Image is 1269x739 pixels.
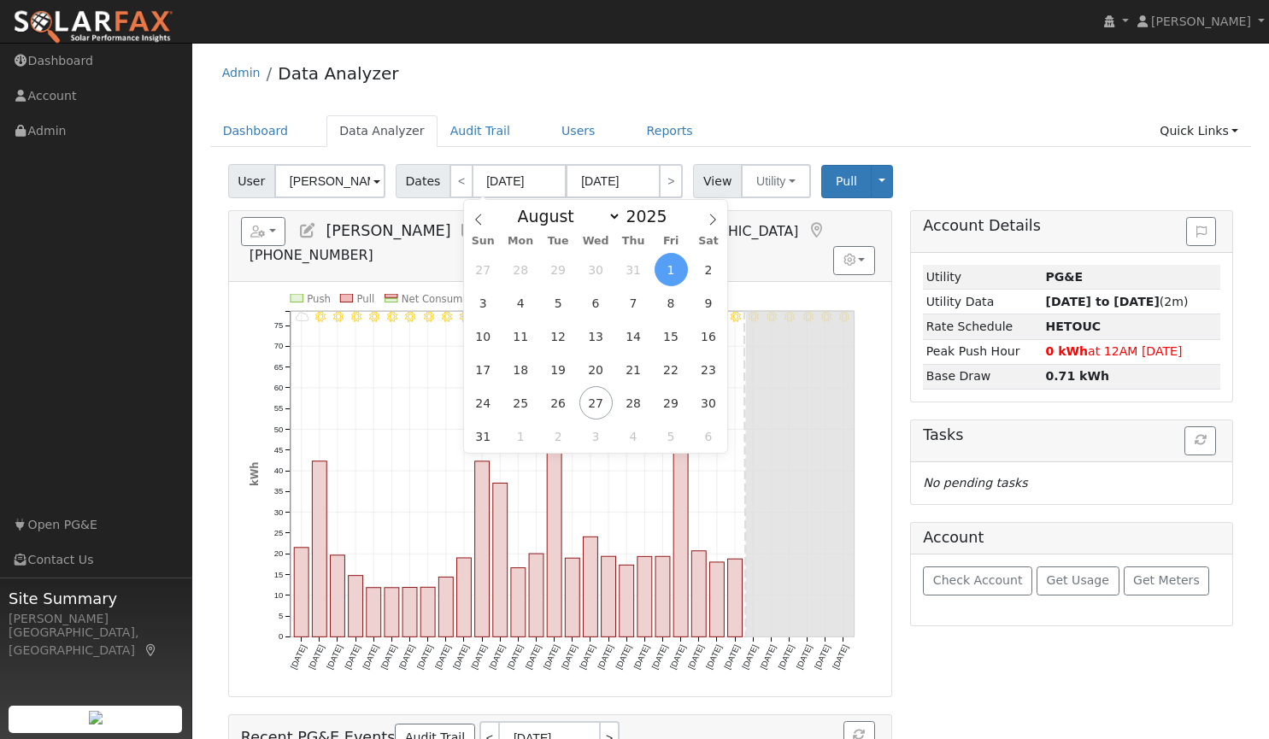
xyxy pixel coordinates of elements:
[617,253,650,286] span: July 31, 2025
[464,236,502,247] span: Sun
[659,164,683,198] a: >
[923,476,1027,490] i: No pending tasks
[1045,295,1159,308] strong: [DATE] to [DATE]
[655,286,688,320] span: August 8, 2025
[596,643,615,671] text: [DATE]
[279,611,283,620] text: 5
[614,236,652,247] span: Thu
[655,353,688,386] span: August 22, 2025
[405,312,415,322] i: 8/07 - Clear
[1151,15,1251,28] span: [PERSON_NAME]
[312,461,326,637] rect: onclick=""
[13,9,173,45] img: SolarFax
[579,353,613,386] span: August 20, 2025
[933,573,1023,587] span: Check Account
[273,425,283,434] text: 50
[728,559,743,636] rect: onclick=""
[511,568,526,637] rect: onclick=""
[509,206,621,226] select: Month
[379,643,398,671] text: [DATE]
[617,320,650,353] span: August 14, 2025
[637,556,652,636] rect: onclick=""
[273,320,283,330] text: 75
[923,314,1043,339] td: Rate Schedule
[740,643,760,671] text: [DATE]
[693,164,742,198] span: View
[579,419,613,453] span: September 3, 2025
[307,643,326,671] text: [DATE]
[542,286,575,320] span: August 5, 2025
[504,419,538,453] span: September 1, 2025
[222,66,261,79] a: Admin
[923,217,1220,235] h5: Account Details
[523,643,543,671] text: [DATE]
[273,570,283,579] text: 15
[617,419,650,453] span: September 4, 2025
[442,312,452,322] i: 8/09 - Clear
[420,587,435,636] rect: onclick=""
[690,236,727,247] span: Sat
[549,115,608,147] a: Users
[298,222,317,239] a: Edit User (36283)
[565,558,579,636] rect: onclick=""
[655,556,670,636] rect: onclick=""
[9,587,183,610] span: Site Summary
[369,312,379,322] i: 8/05 - Clear
[423,312,433,322] i: 8/08 - Clear
[273,486,283,496] text: 35
[396,164,450,198] span: Dates
[288,643,308,671] text: [DATE]
[273,403,283,413] text: 55
[686,643,706,671] text: [DATE]
[467,286,500,320] span: August 3, 2025
[273,362,283,372] text: 65
[387,312,397,322] i: 8/06 - Clear
[475,461,490,637] rect: onclick=""
[655,386,688,419] span: August 29, 2025
[673,393,688,637] rect: onclick=""
[539,236,577,247] span: Tue
[617,386,650,419] span: August 28, 2025
[273,341,283,350] text: 70
[620,565,634,636] rect: onclick=""
[1045,369,1109,383] strong: 0.71 kWh
[397,643,416,671] text: [DATE]
[655,320,688,353] span: August 15, 2025
[449,164,473,198] a: <
[467,386,500,419] span: August 24, 2025
[502,236,539,247] span: Mon
[923,339,1043,364] td: Peak Push Hour
[1133,573,1200,587] span: Get Meters
[560,643,579,671] text: [DATE]
[273,590,283,600] text: 10
[602,556,616,636] rect: onclick=""
[691,419,725,453] span: September 6, 2025
[307,292,331,304] text: Push
[385,588,399,637] rect: onclick=""
[505,643,525,671] text: [DATE]
[923,566,1032,595] button: Check Account
[504,286,538,320] span: August 4, 2025
[296,312,308,322] i: 8/01 - MostlyCloudy
[460,222,479,239] a: Multi-Series Graph
[1043,339,1220,364] td: at 12AM [DATE]
[351,312,361,322] i: 8/04 - Clear
[923,529,984,546] h5: Account
[655,419,688,453] span: September 5, 2025
[542,386,575,419] span: August 26, 2025
[248,461,260,486] text: kWh
[1147,115,1251,147] a: Quick Links
[330,555,344,637] rect: onclick=""
[348,576,362,637] rect: onclick=""
[250,247,373,263] span: [PHONE_NUMBER]
[731,312,741,322] i: 8/25 - Clear
[691,320,725,353] span: August 16, 2025
[1045,344,1088,358] strong: 0 kWh
[504,353,538,386] span: August 18, 2025
[668,643,688,671] text: [DATE]
[813,643,832,671] text: [DATE]
[704,643,724,671] text: [DATE]
[691,551,706,637] rect: onclick=""
[356,292,374,304] text: Pull
[583,537,597,636] rect: onclick=""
